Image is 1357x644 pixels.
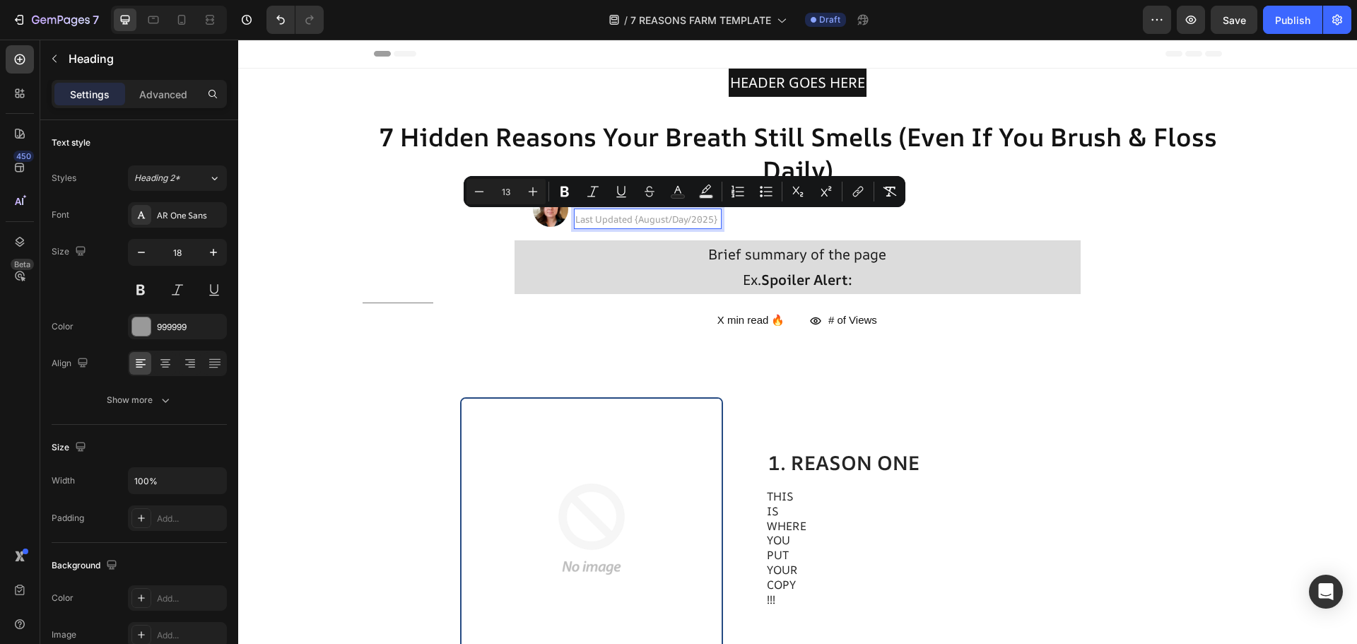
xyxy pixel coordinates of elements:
[523,230,614,250] strong: Spoiler Alert:
[389,152,482,167] strong: {[PERSON_NAME]}
[52,354,91,373] div: Align
[52,556,120,575] div: Background
[529,450,846,464] p: THIS
[529,464,846,479] p: IS
[337,152,482,167] span: Written by
[1223,14,1246,26] span: Save
[11,259,34,270] div: Beta
[624,13,628,28] span: /
[1309,575,1343,609] div: Open Intercom Messenger
[52,209,69,221] div: Font
[464,176,905,207] div: Editor contextual toolbar
[529,553,846,568] p: !!!
[157,321,223,334] div: 999999
[266,6,324,34] div: Undo/Redo
[13,151,34,162] div: 450
[336,149,483,169] h2: Rich Text Editor. Editing area: main
[529,493,846,508] p: YOU
[93,11,99,28] p: 7
[529,538,846,553] p: COPY
[52,474,75,487] div: Width
[238,40,1357,644] iframe: Design area
[52,438,89,457] div: Size
[337,151,482,168] p: ⁠⁠⁠⁠⁠⁠⁠
[529,479,846,494] p: WHERE
[52,172,76,185] div: Styles
[295,152,330,187] img: 858f69bbefbf7b2df46a9bed744ee490.jpg
[157,209,223,222] div: AR One Sans
[157,513,223,525] div: Add...
[1211,6,1257,34] button: Save
[6,6,105,34] button: 7
[70,87,110,102] p: Settings
[529,410,898,437] h2: 1. REASON ONE
[630,13,771,28] span: 7 REASONS FARM TEMPLATE
[52,242,89,262] div: Size
[129,468,226,493] input: Auto
[52,320,74,333] div: Color
[1275,13,1310,28] div: Publish
[278,228,841,253] p: Ex.
[157,592,223,605] div: Add...
[479,274,547,286] span: X min read 🔥
[52,592,74,604] div: Color
[52,512,84,525] div: Padding
[139,87,187,102] p: Advanced
[107,393,172,407] div: Show more
[336,169,483,189] h2: Rich Text Editor. Editing area: main
[157,629,223,642] div: Add...
[128,165,227,191] button: Heading 2*
[52,628,76,641] div: Image
[52,387,227,413] button: Show more
[337,173,479,186] span: Last Updated {August/Day/2025}
[1263,6,1322,34] button: Publish
[69,50,221,67] p: Heading
[223,359,484,620] img: no-image-2048-5e88c1b20e087fb7bbe9a3771824e743c244f437e4f8ba93bbf7b11b53f7824c_large.gif
[529,523,846,538] p: YOUR
[278,202,841,228] p: Brief summary of the page
[52,136,90,149] div: Text style
[134,172,180,185] span: Heading 2*
[590,274,639,286] span: # of Views
[819,13,840,26] span: Draft
[529,508,846,523] p: PUT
